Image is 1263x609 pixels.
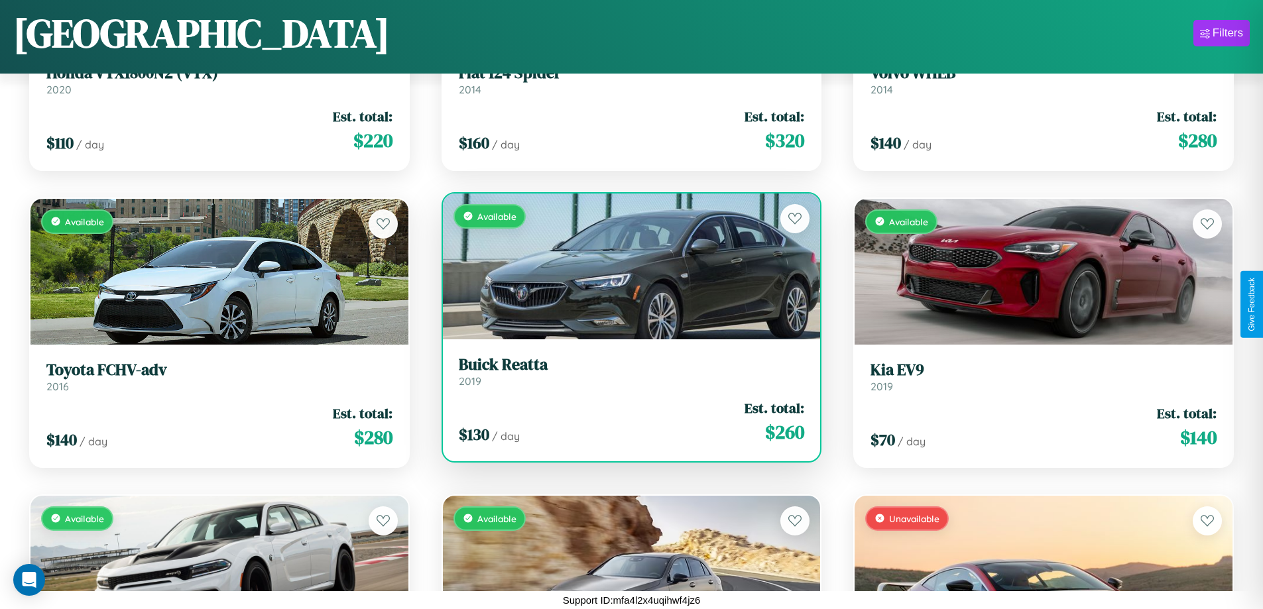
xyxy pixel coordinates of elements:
[745,398,804,417] span: Est. total:
[1178,127,1217,154] span: $ 280
[1157,404,1217,423] span: Est. total:
[459,423,489,445] span: $ 130
[13,564,45,596] div: Open Intercom Messenger
[563,591,701,609] p: Support ID: mfa4l2x4uqihwf4jz6
[46,380,69,393] span: 2016
[745,107,804,126] span: Est. total:
[1247,278,1256,331] div: Give Feedback
[76,138,104,151] span: / day
[871,132,901,154] span: $ 140
[1180,424,1217,451] span: $ 140
[459,355,805,388] a: Buick Reatta2019
[459,355,805,374] h3: Buick Reatta
[492,138,520,151] span: / day
[765,127,804,154] span: $ 320
[1213,27,1243,40] div: Filters
[46,64,392,83] h3: Honda VTX1800N2 (VTX)
[871,64,1217,96] a: Volvo WHEB2014
[46,132,74,154] span: $ 110
[46,360,392,380] h3: Toyota FCHV-adv
[871,64,1217,83] h3: Volvo WHEB
[333,404,392,423] span: Est. total:
[354,424,392,451] span: $ 280
[80,435,107,448] span: / day
[46,83,72,96] span: 2020
[459,64,805,83] h3: Fiat 124 Spider
[65,513,104,524] span: Available
[477,513,516,524] span: Available
[65,216,104,227] span: Available
[871,429,895,451] span: $ 70
[1157,107,1217,126] span: Est. total:
[1193,20,1250,46] button: Filters
[353,127,392,154] span: $ 220
[46,429,77,451] span: $ 140
[889,513,939,524] span: Unavailable
[459,132,489,154] span: $ 160
[765,419,804,445] span: $ 260
[13,6,390,60] h1: [GEOGRAPHIC_DATA]
[459,83,481,96] span: 2014
[333,107,392,126] span: Est. total:
[459,374,481,388] span: 2019
[46,360,392,393] a: Toyota FCHV-adv2016
[871,360,1217,393] a: Kia EV92019
[904,138,932,151] span: / day
[871,360,1217,380] h3: Kia EV9
[898,435,926,448] span: / day
[492,429,520,443] span: / day
[871,83,893,96] span: 2014
[871,380,893,393] span: 2019
[459,64,805,96] a: Fiat 124 Spider2014
[46,64,392,96] a: Honda VTX1800N2 (VTX)2020
[889,216,928,227] span: Available
[477,211,516,222] span: Available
